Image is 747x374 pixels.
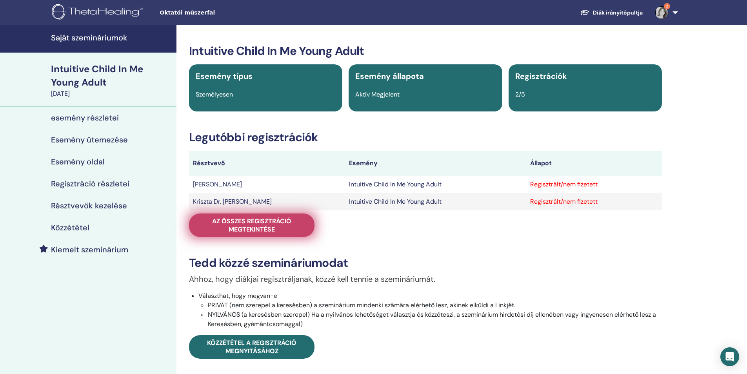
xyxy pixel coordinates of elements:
[207,339,296,355] span: Közzététel a regisztráció megnyitásához
[189,44,662,58] h3: Intuitive Child In Me Young Adult
[355,90,400,99] span: Aktív Megjelent
[345,151,526,176] th: Esemény
[51,33,172,42] h4: Saját szemináriumok
[189,130,662,144] h3: Legutóbbi regisztrációk
[720,347,739,366] div: Open Intercom Messenger
[51,89,172,99] div: [DATE]
[189,151,345,176] th: Résztvevő
[51,179,129,188] h4: Regisztráció részletei
[198,291,662,329] li: Választhat, hogy megvan-e
[530,180,658,189] div: Regisztrált/nem fizetett
[51,201,127,210] h4: Résztvevők kezelése
[208,301,662,310] li: PRIVÁT (nem szerepel a keresésben) a szeminárium mindenki számára elérhető lesz, akinek elküldi a...
[189,256,662,270] h3: Tedd közzé szemináriumodat
[580,9,590,16] img: graduation-cap-white.svg
[345,176,526,193] td: Intuitive Child In Me Young Adult
[526,151,662,176] th: Állapot
[189,213,314,237] a: Az összes regisztráció megtekintése
[196,90,233,99] span: Személyesen
[345,193,526,210] td: Intuitive Child In Me Young Adult
[199,217,305,234] span: Az összes regisztráció megtekintése
[51,62,172,89] div: Intuitive Child In Me Young Adult
[515,71,567,81] span: Regisztrációk
[515,90,525,99] span: 2/5
[664,3,670,9] span: 2
[655,6,668,19] img: default.jpg
[51,157,105,166] h4: Esemény oldal
[189,335,314,359] a: Közzététel a regisztráció megnyitásához
[51,223,89,232] h4: Közzététel
[189,176,345,193] td: [PERSON_NAME]
[46,62,176,99] a: Intuitive Child In Me Young Adult[DATE]
[51,245,128,254] h4: Kiemelt szeminárium
[189,193,345,210] td: Kriszta Dr. [PERSON_NAME]
[355,71,424,81] span: Esemény állapota
[189,273,662,285] p: Ahhoz, hogy diákjai regisztráljanak, közzé kell tennie a szemináriumát.
[52,4,145,22] img: logo.png
[51,113,119,122] h4: esemény részletei
[196,71,253,81] span: Esemény típus
[574,5,649,20] a: Diák irányítópultja
[51,135,128,144] h4: Esemény ütemezése
[530,197,658,206] div: Regisztrált/nem fizetett
[160,9,277,17] span: Oktatói műszerfal
[208,310,662,329] li: NYILVÁNOS (a keresésben szerepel) Ha a nyilvános lehetőséget választja és közzéteszi, a szeminári...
